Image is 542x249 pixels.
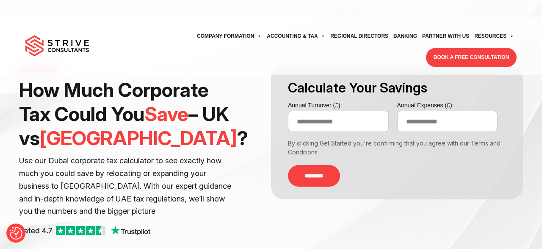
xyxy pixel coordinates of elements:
[472,25,517,48] a: Resources
[25,35,89,56] img: main-logo.svg
[40,126,237,150] span: [GEOGRAPHIC_DATA]
[194,25,264,48] a: Company Formation
[10,227,22,240] img: Revisit consent button
[288,139,506,157] div: By clicking Get Started you're confirming that you agree with our Terms and Conditions.
[144,102,188,126] span: Save
[391,25,420,48] a: Banking
[328,25,391,48] a: Regional Directors
[19,154,236,218] p: Use our Dubai corporate tax calculator to see exactly how much you could save by relocating or ex...
[288,79,506,97] h3: Calculate Your Savings
[288,100,389,111] label: Annual Turnover (£):
[264,25,328,48] a: Accounting & Tax
[420,25,472,48] a: Partner with Us
[426,48,517,67] a: BOOK A FREE CONSULTATION
[19,78,236,150] h1: How Much Corporate Tax Could You – UK vs ?
[397,100,498,111] label: Annual Expenses (£):
[10,227,22,240] button: Consent Preferences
